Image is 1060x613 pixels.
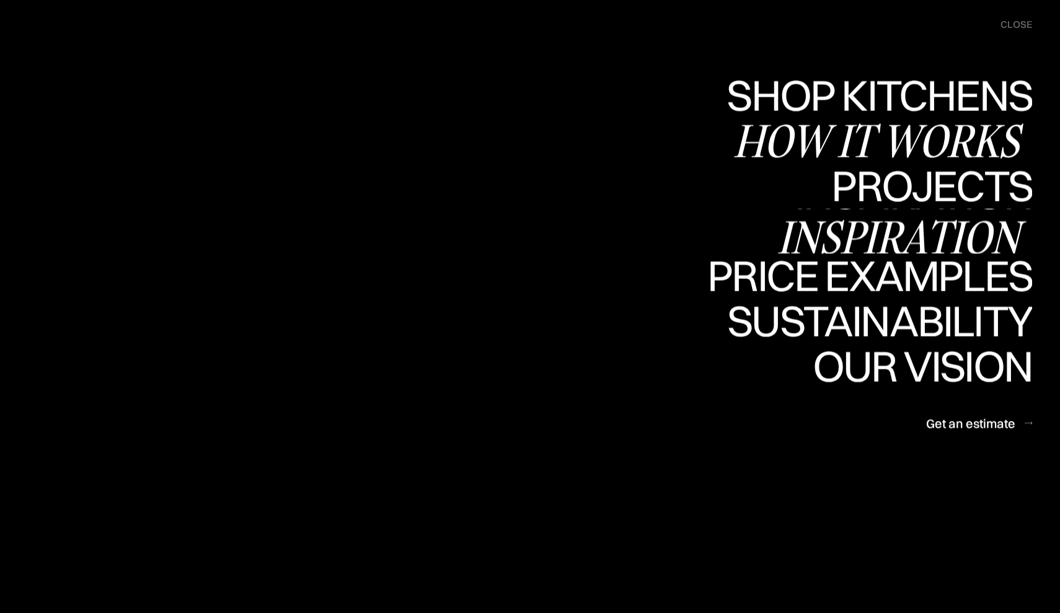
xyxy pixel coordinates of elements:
div: menu [988,12,1032,37]
a: Shop KitchensShop Kitchens [720,74,1032,119]
div: Projects [831,164,1032,207]
div: Sustainability [717,299,1032,343]
a: How it works [733,118,1032,164]
a: Price examplesPrice examples [707,254,1032,299]
a: InspirationInspiration [777,209,1032,254]
div: Get an estimate [926,415,1015,431]
div: Sustainability [717,343,1032,386]
a: ProjectsProjects [831,164,1032,209]
div: Projects [831,207,1032,250]
div: Our vision [802,344,1032,387]
a: Get an estimate [926,408,1032,438]
div: close [1000,18,1032,32]
div: Inspiration [777,215,1032,258]
div: Price examples [707,254,1032,298]
a: Our visionOur vision [802,344,1032,389]
div: Our vision [802,387,1032,431]
div: Shop Kitchens [720,74,1032,117]
a: SustainabilitySustainability [717,299,1032,345]
div: How it works [733,118,1032,162]
div: Shop Kitchens [720,117,1032,161]
div: Price examples [707,298,1032,341]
